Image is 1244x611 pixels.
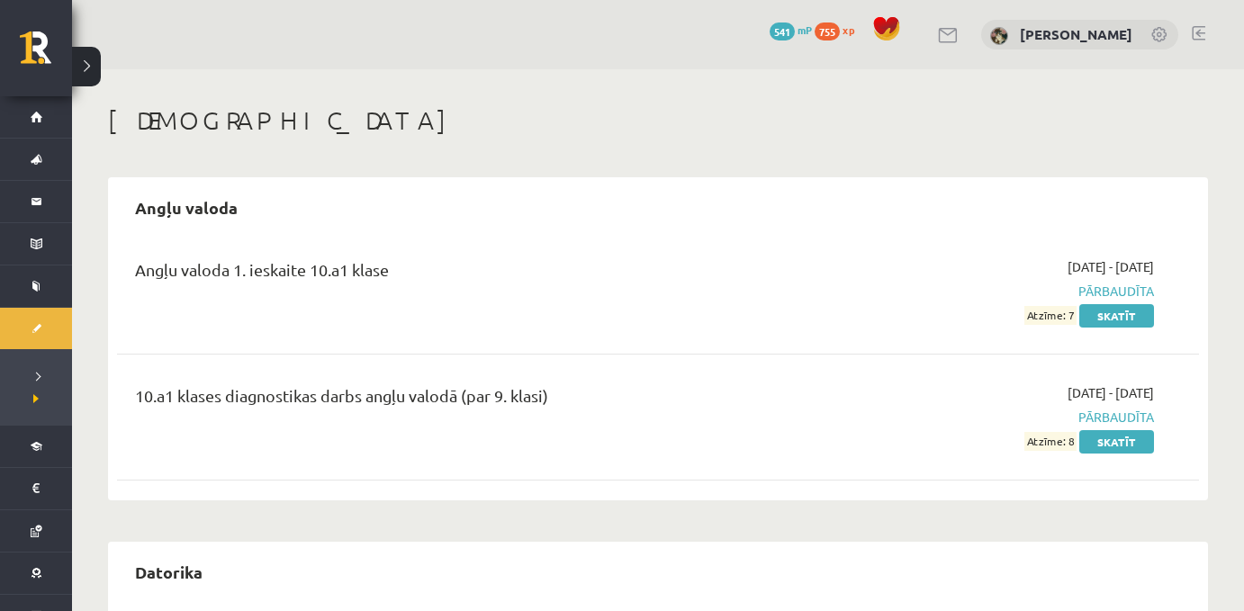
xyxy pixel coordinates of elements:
[1079,304,1154,328] a: Skatīt
[135,383,806,417] div: 10.a1 klases diagnostikas darbs angļu valodā (par 9. klasi)
[1079,430,1154,454] a: Skatīt
[833,408,1154,427] span: Pārbaudīta
[117,551,221,593] h2: Datorika
[843,22,854,37] span: xp
[20,31,72,76] a: Rīgas 1. Tālmācības vidusskola
[770,22,795,40] span: 541
[117,186,256,229] h2: Angļu valoda
[135,257,806,291] div: Angļu valoda 1. ieskaite 10.a1 klase
[815,22,840,40] span: 755
[833,282,1154,301] span: Pārbaudīta
[1024,432,1077,451] span: Atzīme: 8
[1024,306,1077,325] span: Atzīme: 7
[770,22,812,37] a: 541 mP
[1068,383,1154,402] span: [DATE] - [DATE]
[990,27,1008,45] img: Aleksandra Brakovska
[108,105,1208,136] h1: [DEMOGRAPHIC_DATA]
[1020,25,1132,43] a: [PERSON_NAME]
[1068,257,1154,276] span: [DATE] - [DATE]
[798,22,812,37] span: mP
[815,22,863,37] a: 755 xp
